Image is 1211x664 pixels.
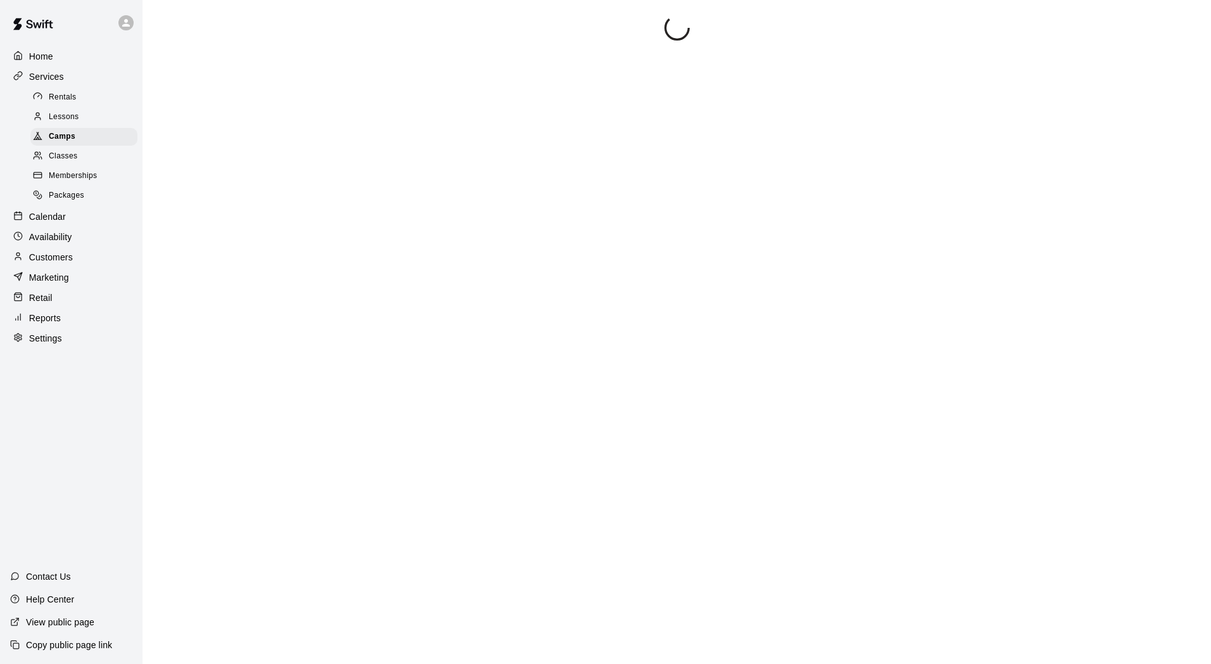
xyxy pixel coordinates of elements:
[10,207,132,226] a: Calendar
[49,189,84,202] span: Packages
[30,127,143,147] a: Camps
[29,332,62,345] p: Settings
[30,186,143,206] a: Packages
[10,227,132,246] a: Availability
[30,108,137,126] div: Lessons
[29,251,73,264] p: Customers
[30,187,137,205] div: Packages
[49,131,75,143] span: Camps
[49,111,79,124] span: Lessons
[10,268,132,287] a: Marketing
[30,147,143,167] a: Classes
[30,167,137,185] div: Memberships
[30,128,137,146] div: Camps
[10,309,132,328] a: Reports
[29,210,66,223] p: Calendar
[30,107,143,127] a: Lessons
[49,91,77,104] span: Rentals
[29,291,53,304] p: Retail
[49,150,77,163] span: Classes
[30,89,137,106] div: Rentals
[10,288,132,307] a: Retail
[30,148,137,165] div: Classes
[26,593,74,606] p: Help Center
[30,167,143,186] a: Memberships
[10,47,132,66] a: Home
[29,312,61,324] p: Reports
[29,231,72,243] p: Availability
[26,570,71,583] p: Contact Us
[10,248,132,267] a: Customers
[10,67,132,86] a: Services
[29,70,64,83] p: Services
[10,329,132,348] a: Settings
[30,87,143,107] a: Rentals
[29,271,69,284] p: Marketing
[29,50,53,63] p: Home
[26,616,94,629] p: View public page
[49,170,97,182] span: Memberships
[26,639,112,651] p: Copy public page link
